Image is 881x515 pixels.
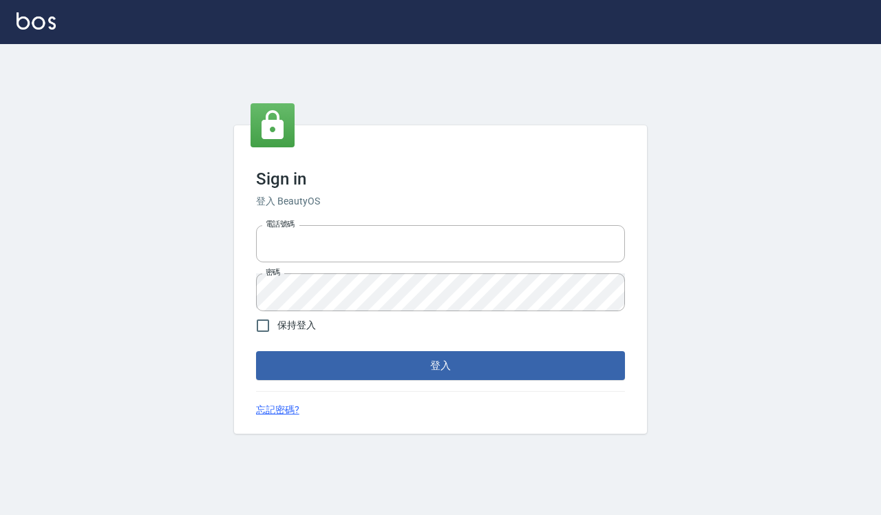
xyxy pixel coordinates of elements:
img: Logo [17,12,56,30]
label: 電話號碼 [266,219,295,229]
button: 登入 [256,351,625,380]
a: 忘記密碼? [256,403,299,417]
h6: 登入 BeautyOS [256,194,625,209]
h3: Sign in [256,169,625,189]
span: 保持登入 [277,318,316,333]
label: 密碼 [266,267,280,277]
